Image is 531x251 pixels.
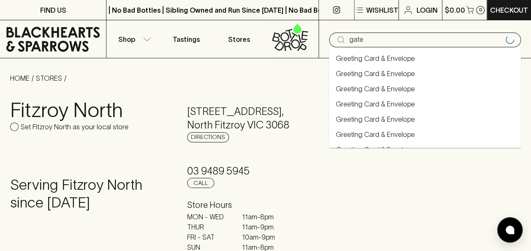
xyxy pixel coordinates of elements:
input: Try "Pinot noir" [349,33,502,46]
a: Greeting Card & Envelope [336,53,415,63]
p: Tastings [173,34,200,44]
button: Shop [106,20,159,58]
h6: Store Hours [187,198,344,212]
p: 11am - 9pm [242,222,284,232]
p: MON - WED [187,212,229,222]
p: THUR [187,222,229,232]
p: 11am - 8pm [242,212,284,222]
p: 0 [479,8,482,12]
h4: Serving Fitzroy North since [DATE] [10,176,167,212]
a: Greeting Card & Envelope [336,129,415,139]
a: Directions [187,132,229,142]
a: STORES [36,74,62,82]
a: Tastings [160,20,212,58]
p: $0.00 [444,5,465,15]
a: Greeting Card & Envelope [336,145,415,155]
h5: [STREET_ADDRESS] , North Fitzroy VIC 3068 [187,105,344,132]
h3: Fitzroy North [10,98,167,122]
h5: 03 9489 5945 [187,164,344,178]
p: Stores [228,34,250,44]
img: bubble-icon [506,226,514,234]
a: Greeting Card & Envelope [336,99,415,109]
p: FIND US [40,5,66,15]
p: 10am - 9pm [242,232,284,242]
p: Login [417,5,438,15]
p: Checkout [490,5,528,15]
a: Greeting Card & Envelope [336,68,415,79]
p: FRI - SAT [187,232,229,242]
a: HOME [10,74,30,82]
p: Shop [118,34,135,44]
a: Call [187,178,214,188]
p: Wishlist [366,5,398,15]
a: Greeting Card & Envelope [336,84,415,94]
a: Stores [212,20,265,58]
a: Greeting Card & Envelope [336,114,415,124]
p: Set Fitzroy North as your local store [21,122,128,132]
